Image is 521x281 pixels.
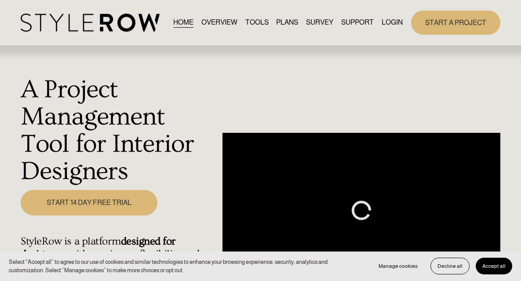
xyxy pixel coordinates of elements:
[306,17,333,29] a: SURVEY
[9,258,363,275] p: Select “Accept all” to agree to our use of cookies and similar technologies to enhance your brows...
[201,17,237,29] a: OVERVIEW
[372,258,424,274] button: Manage cookies
[21,76,218,185] h1: A Project Management Tool for Interior Designers
[482,263,506,269] span: Accept all
[411,11,500,35] a: START A PROJECT
[430,258,470,274] button: Decline all
[21,235,218,273] h4: StyleRow is a platform , with maximum flexibility and organization.
[379,263,418,269] span: Manage cookies
[476,258,512,274] button: Accept all
[21,190,157,215] a: START 14 DAY FREE TRIAL
[173,17,193,29] a: HOME
[276,17,298,29] a: PLANS
[437,263,463,269] span: Decline all
[245,17,269,29] a: TOOLS
[21,235,178,260] strong: designed for designers
[21,14,159,32] img: StyleRow
[382,17,403,29] a: LOGIN
[341,17,374,29] a: folder dropdown
[341,17,374,28] span: SUPPORT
